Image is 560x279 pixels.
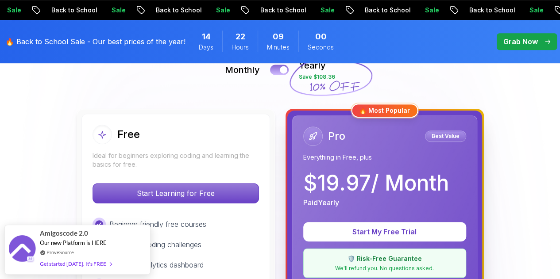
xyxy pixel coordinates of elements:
[522,6,551,15] p: Sale
[117,127,140,141] h2: Free
[236,31,245,43] span: 22 Hours
[358,6,418,15] p: Back to School
[40,239,107,246] span: Our new Platform is HERE
[9,235,35,264] img: provesource social proof notification image
[303,227,466,236] a: Start My Free Trial
[149,6,209,15] p: Back to School
[253,6,313,15] p: Back to School
[267,43,290,52] span: Minutes
[46,248,74,256] a: ProveSource
[303,197,339,208] p: Paid Yearly
[462,6,522,15] p: Back to School
[93,151,259,169] p: Ideal for beginners exploring coding and learning the basics for free.
[93,189,259,198] a: Start Learning for Free
[309,265,460,272] p: We'll refund you. No questions asked.
[44,6,104,15] p: Back to School
[314,226,456,237] p: Start My Free Trial
[93,183,259,203] button: Start Learning for Free
[232,43,249,52] span: Hours
[303,153,466,162] p: Everything in Free, plus
[303,172,449,194] p: $ 19.97 / Month
[426,132,465,141] p: Best Value
[209,6,237,15] p: Sale
[315,31,327,43] span: 0 Seconds
[40,228,88,238] span: Amigoscode 2.0
[109,219,206,229] p: Beginner friendly free courses
[303,222,466,241] button: Start My Free Trial
[225,64,260,76] p: Monthly
[308,43,334,52] span: Seconds
[199,43,213,52] span: Days
[328,129,345,143] h2: Pro
[418,6,446,15] p: Sale
[309,254,460,263] p: 🛡️ Risk-Free Guarantee
[109,260,204,270] p: Learning analytics dashboard
[104,6,133,15] p: Sale
[93,183,259,203] p: Start Learning for Free
[5,36,185,47] p: 🔥 Back to School Sale - Our best prices of the year!
[109,239,201,250] p: Quizzes & coding challenges
[40,259,112,269] div: Get started [DATE]. It's FREE
[503,36,538,47] p: Grab Now
[202,31,211,43] span: 14 Days
[313,6,342,15] p: Sale
[273,31,284,43] span: 9 Minutes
